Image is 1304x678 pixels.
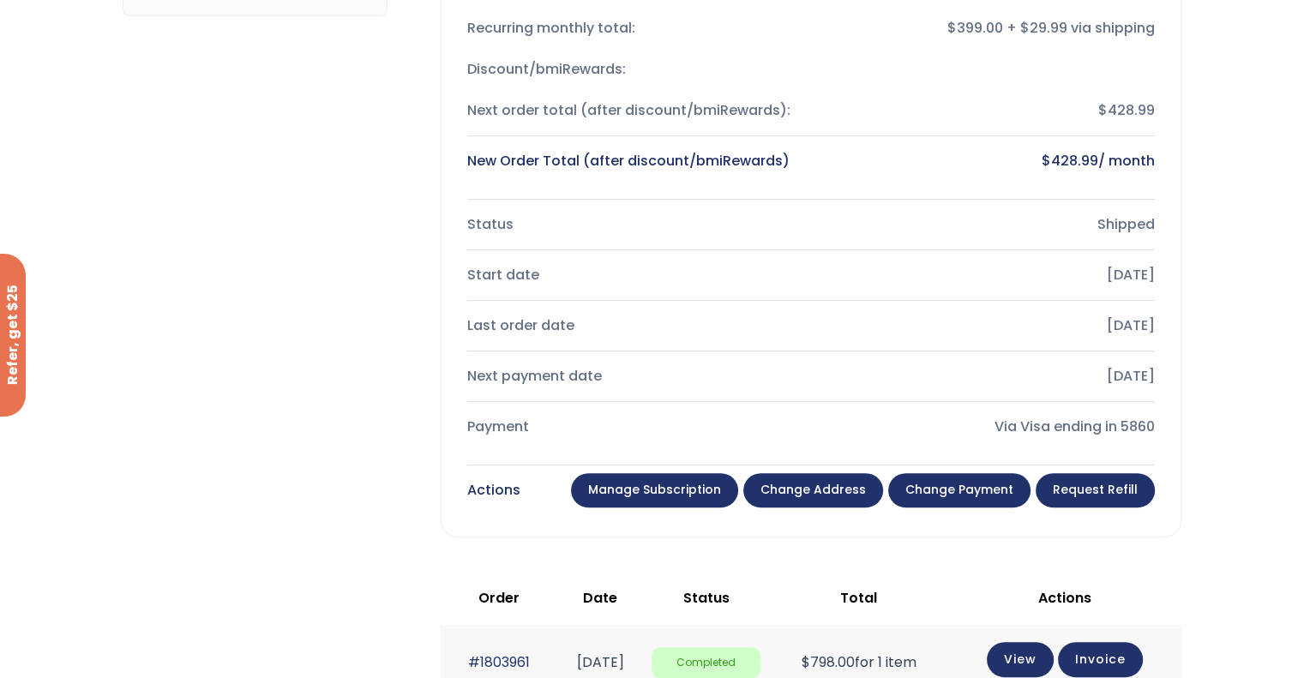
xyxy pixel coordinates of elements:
[825,314,1155,338] div: [DATE]
[467,16,797,40] div: Recurring monthly total:
[1038,588,1091,608] span: Actions
[467,149,797,173] div: New Order Total (after discount/bmiRewards)
[1042,151,1051,171] span: $
[571,473,738,507] a: Manage Subscription
[468,652,530,672] a: #1803961
[467,263,797,287] div: Start date
[467,99,797,123] div: Next order total (after discount/bmiRewards):
[825,16,1155,40] div: $399.00 + $29.99 via shipping
[577,652,624,672] time: [DATE]
[825,415,1155,439] div: Via Visa ending in 5860
[1058,642,1143,677] a: Invoice
[583,588,617,608] span: Date
[467,314,797,338] div: Last order date
[802,652,810,672] span: $
[467,364,797,388] div: Next payment date
[467,415,797,439] div: Payment
[683,588,730,608] span: Status
[802,652,855,672] span: 798.00
[743,473,883,507] a: Change address
[1042,151,1098,171] bdi: 428.99
[825,213,1155,237] div: Shipped
[467,478,520,502] div: Actions
[478,588,520,608] span: Order
[1036,473,1155,507] a: Request Refill
[825,99,1155,123] div: $428.99
[825,364,1155,388] div: [DATE]
[825,149,1155,173] div: / month
[825,263,1155,287] div: [DATE]
[840,588,877,608] span: Total
[467,57,797,81] div: Discount/bmiRewards:
[888,473,1031,507] a: Change payment
[467,213,797,237] div: Status
[987,642,1054,677] a: View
